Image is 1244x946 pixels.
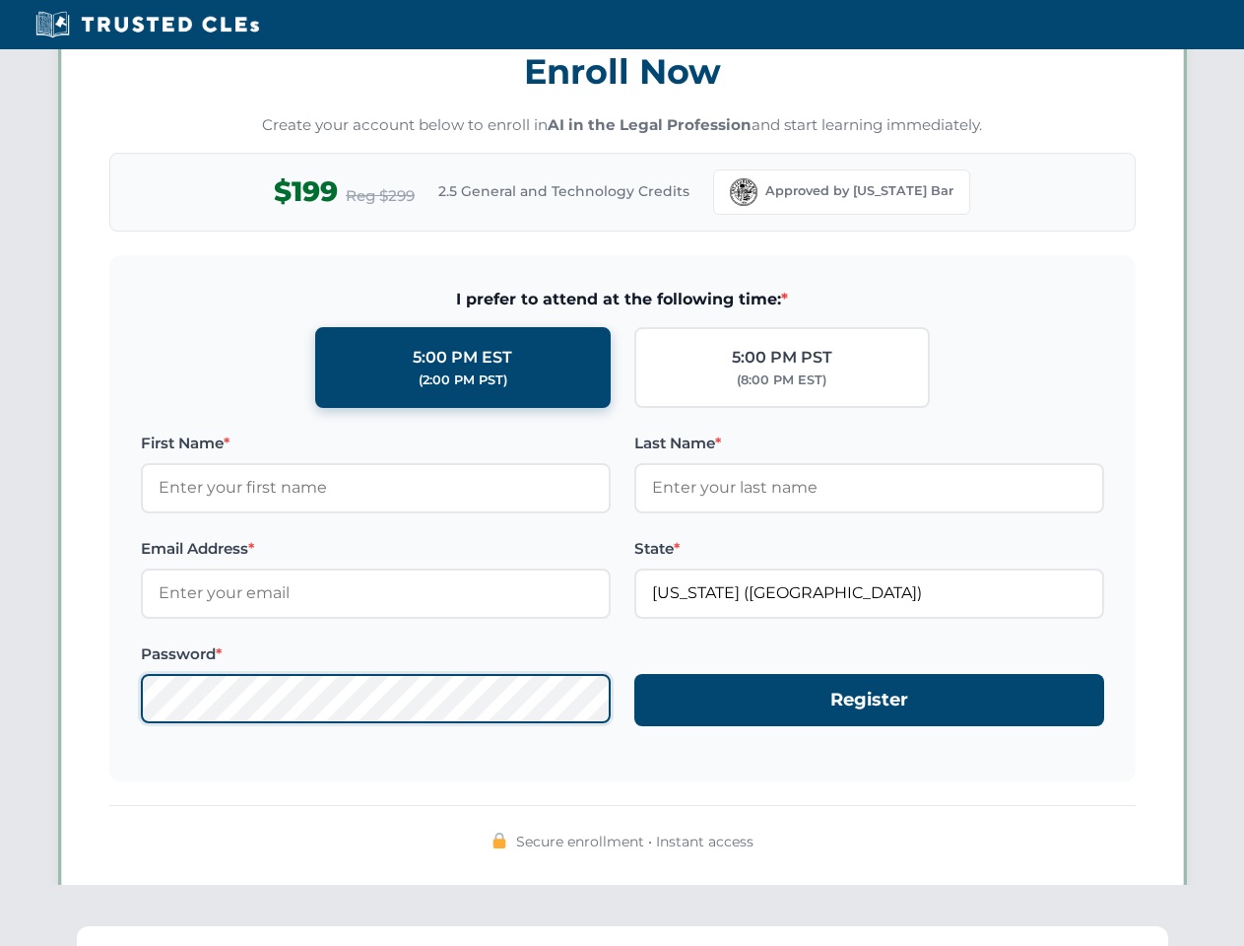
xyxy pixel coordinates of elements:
[274,169,338,214] span: $199
[737,371,826,390] div: (8:00 PM EST)
[634,463,1104,512] input: Enter your last name
[491,833,507,848] img: 🔒
[634,537,1104,561] label: State
[30,10,265,39] img: Trusted CLEs
[548,115,752,134] strong: AI in the Legal Profession
[634,569,1104,618] input: Florida (FL)
[732,345,832,371] div: 5:00 PM PST
[419,371,507,390] div: (2:00 PM PST)
[634,432,1104,455] label: Last Name
[141,463,611,512] input: Enter your first name
[141,537,611,561] label: Email Address
[141,569,611,618] input: Enter your email
[141,642,611,666] label: Password
[634,674,1104,726] button: Register
[413,345,512,371] div: 5:00 PM EST
[346,184,415,208] span: Reg $299
[109,40,1136,102] h3: Enroll Now
[141,432,611,455] label: First Name
[141,287,1104,312] span: I prefer to attend at the following time:
[109,114,1136,137] p: Create your account below to enroll in and start learning immediately.
[516,831,753,852] span: Secure enrollment • Instant access
[765,181,953,201] span: Approved by [US_STATE] Bar
[438,180,689,202] span: 2.5 General and Technology Credits
[730,178,757,206] img: Florida Bar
